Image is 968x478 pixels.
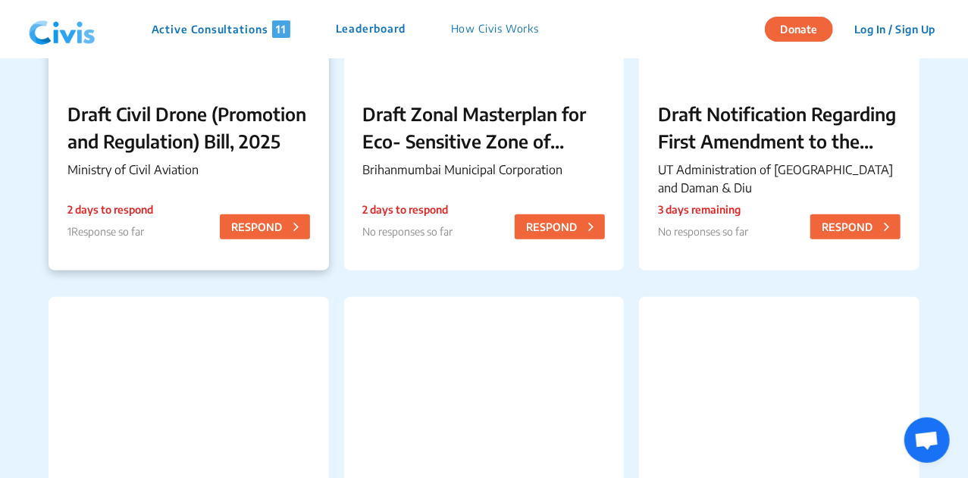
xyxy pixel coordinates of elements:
[336,20,406,38] p: Leaderboard
[658,202,748,217] p: 3 days remaining
[272,20,290,38] span: 11
[67,223,153,239] p: 1
[71,225,144,238] span: Response so far
[363,202,453,217] p: 2 days to respond
[765,17,833,42] button: Donate
[67,100,310,155] p: Draft Civil Drone (Promotion and Regulation) Bill, 2025
[844,17,945,41] button: Log In / Sign Up
[67,202,153,217] p: 2 days to respond
[23,7,102,52] img: navlogo.png
[765,20,844,36] a: Donate
[363,100,606,155] p: Draft Zonal Masterplan for Eco- Sensitive Zone of [PERSON_NAME][GEOGRAPHIC_DATA]
[220,214,310,239] button: RESPOND
[658,161,901,197] p: UT Administration of [GEOGRAPHIC_DATA] and Daman & Diu
[515,214,605,239] button: RESPOND
[810,214,901,239] button: RESPOND
[451,20,540,38] p: How Civis Works
[363,225,453,238] span: No responses so far
[67,161,310,179] p: Ministry of Civil Aviation
[658,100,901,155] p: Draft Notification Regarding First Amendment to the General Development Rules-2023 of [GEOGRAPHIC...
[658,225,748,238] span: No responses so far
[363,161,606,179] p: Brihanmumbai Municipal Corporation
[152,20,290,38] p: Active Consultations
[904,417,950,463] div: Open chat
